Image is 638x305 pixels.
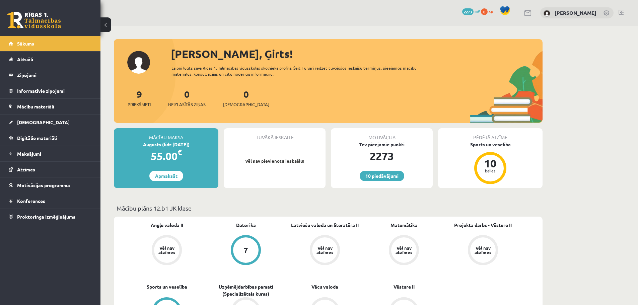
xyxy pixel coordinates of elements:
div: 7 [244,246,248,254]
a: Rīgas 1. Tālmācības vidusskola [7,12,61,28]
div: 10 [480,158,500,169]
span: 0 [481,8,488,15]
div: Pēdējā atzīme [438,128,543,141]
p: Vēl nav pievienotu ieskaišu! [227,158,322,164]
div: Sports un veselība [438,141,543,148]
div: Tuvākā ieskaite [224,128,326,141]
span: 2273 [462,8,474,15]
a: Vēl nav atzīmes [285,235,364,266]
a: Proktoringa izmēģinājums [9,209,92,224]
a: [PERSON_NAME] [555,9,596,16]
a: Aktuāli [9,52,92,67]
a: 7 [206,235,285,266]
a: Vēl nav atzīmes [127,235,206,266]
a: Motivācijas programma [9,177,92,193]
span: Proktoringa izmēģinājums [17,214,75,220]
span: Neizlasītās ziņas [168,101,206,108]
legend: Maksājumi [17,146,92,161]
a: Maksājumi [9,146,92,161]
div: Vēl nav atzīmes [395,246,413,254]
a: Mācību materiāli [9,99,92,114]
p: Mācību plāns 12.b1 JK klase [117,204,540,213]
a: Angļu valoda II [151,222,183,229]
div: Tev pieejamie punkti [331,141,433,148]
img: Ģirts Bauļkalns [544,10,550,17]
a: [DEMOGRAPHIC_DATA] [9,115,92,130]
div: balles [480,169,500,173]
span: Konferences [17,198,45,204]
div: Vēl nav atzīmes [315,246,334,254]
div: Augusts (līdz [DATE]) [114,141,218,148]
div: 55.00 [114,148,218,164]
a: Vēl nav atzīmes [364,235,443,266]
span: mP [475,8,480,14]
a: Vēsture II [394,283,415,290]
span: Aktuāli [17,56,33,62]
legend: Ziņojumi [17,67,92,83]
span: Digitālie materiāli [17,135,57,141]
a: 0Neizlasītās ziņas [168,88,206,108]
a: Ziņojumi [9,67,92,83]
a: Vēl nav atzīmes [443,235,522,266]
a: Digitālie materiāli [9,130,92,146]
div: Vēl nav atzīmes [157,246,176,254]
a: Datorika [236,222,256,229]
a: 9Priekšmeti [128,88,151,108]
a: Sports un veselība 10 balles [438,141,543,185]
a: Atzīmes [9,162,92,177]
a: Informatīvie ziņojumi [9,83,92,98]
a: Matemātika [391,222,418,229]
span: € [178,147,182,157]
div: [PERSON_NAME], Ģirts! [171,46,543,62]
div: Vēl nav atzīmes [474,246,492,254]
a: Apmaksāt [149,171,183,181]
a: Projekta darbs - Vēsture II [454,222,512,229]
span: Atzīmes [17,166,35,172]
a: Sports un veselība [147,283,187,290]
span: Mācību materiāli [17,103,54,109]
span: [DEMOGRAPHIC_DATA] [223,101,269,108]
a: 0[DEMOGRAPHIC_DATA] [223,88,269,108]
span: Motivācijas programma [17,182,70,188]
a: Sākums [9,36,92,51]
a: Latviešu valoda un literatūra II [291,222,359,229]
span: [DEMOGRAPHIC_DATA] [17,119,70,125]
a: 10 piedāvājumi [360,171,404,181]
legend: Informatīvie ziņojumi [17,83,92,98]
div: Laipni lūgts savā Rīgas 1. Tālmācības vidusskolas skolnieka profilā. Šeit Tu vari redzēt tuvojošo... [171,65,429,77]
a: Uzņēmējdarbības pamati (Specializētais kurss) [206,283,285,297]
span: Priekšmeti [128,101,151,108]
span: Sākums [17,41,34,47]
div: Motivācija [331,128,433,141]
a: Vācu valoda [311,283,338,290]
a: 0 xp [481,8,496,14]
div: 2273 [331,148,433,164]
div: Mācību maksa [114,128,218,141]
a: Konferences [9,193,92,209]
a: 2273 mP [462,8,480,14]
span: xp [489,8,493,14]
